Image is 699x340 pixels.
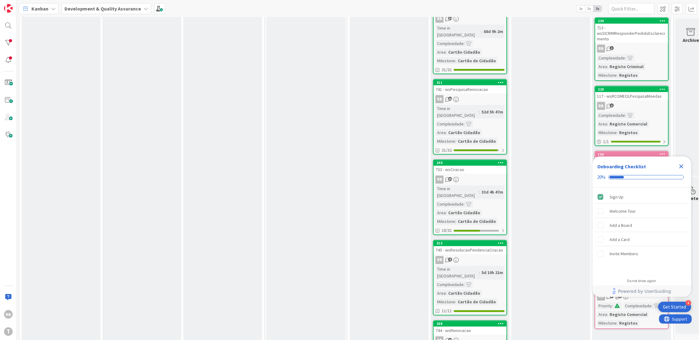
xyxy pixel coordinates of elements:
span: 16 [448,97,452,101]
div: Registos [618,320,639,327]
div: Add a Board [610,222,632,229]
div: Welcome Tour [610,207,636,215]
div: Time in [GEOGRAPHIC_DATA] [436,186,479,199]
div: 745 - wsResolucaoPendenciaCriacao [434,246,507,254]
div: 5d 10h 21m [480,269,505,276]
div: Cartão de Cidadão [456,218,498,225]
span: : [625,112,626,119]
div: 268 [436,322,507,326]
div: Open Get Started checklist, remaining modules: 4 [658,302,691,312]
div: Complexidade [597,112,625,119]
div: 311741 - wsPesquisaRenovacao [434,80,507,93]
div: Cartão de Cidadão [456,138,498,145]
div: 268 [434,321,507,327]
div: 244 [436,161,507,165]
span: : [652,303,653,309]
div: Cartão Cidadão [447,129,482,136]
div: Time in [GEOGRAPHIC_DATA] [436,105,479,119]
div: Complexidade [436,121,464,127]
span: 2x [585,6,594,12]
div: Area [597,121,607,127]
div: 4 [686,300,691,306]
div: Checklist items [593,188,691,274]
div: Complexidade [436,40,464,47]
div: 239713 - wsSICRIMResponderPedidoEsclarecimento [595,18,668,43]
b: Development & Quality Assurance [64,6,141,12]
span: 2 [610,104,614,108]
div: Milestone [436,299,455,305]
span: : [607,311,608,318]
div: Milestone [597,129,617,136]
div: Priority [597,303,612,309]
div: RB [434,256,507,264]
span: : [464,121,465,127]
div: 741 - wsPesquisaRenovacao [434,85,507,93]
span: : [464,40,465,47]
div: Complexidade [597,55,625,61]
div: Add a Card is incomplete. [595,233,689,246]
div: 244733 - wsCriacao [434,160,507,174]
div: Registo Comercial [608,311,649,318]
div: Do not show again [627,278,656,283]
div: 733 - wsCriacao [434,166,507,174]
div: RB [436,256,444,264]
img: Visit kanbanzone.com [4,4,13,13]
span: 1 [610,46,614,50]
span: : [446,210,447,216]
div: 156 [598,152,668,157]
div: RB [436,176,444,184]
div: Sign Up [610,193,624,201]
div: RB [597,102,605,110]
div: RB [597,45,605,53]
div: Milestone [597,320,617,327]
div: Milestone [436,138,455,145]
div: Time in [GEOGRAPHIC_DATA] [436,25,481,38]
div: T [4,327,13,336]
a: 313745 - wsResolucaoPendenciaCriacaoRBTime in [GEOGRAPHIC_DATA]:5d 10h 21mComplexidade:Area:Cartã... [433,240,507,316]
a: Powered by UserGuiding [596,286,688,297]
div: Time in [GEOGRAPHIC_DATA] [436,266,479,280]
span: : [617,72,618,79]
div: 239 [595,18,668,24]
div: Cartão Cidadão [447,210,482,216]
div: 744 - wsRenovacao [434,327,507,335]
span: : [612,303,613,309]
span: : [455,57,456,64]
div: Area [597,63,607,70]
div: Add a Board is incomplete. [595,219,689,232]
span: 1 / 1 [603,138,609,145]
div: RB [436,15,444,23]
div: RB [434,176,507,184]
span: 14 [448,16,452,20]
div: Registo Comercial [608,121,649,127]
span: : [481,28,482,35]
span: : [479,109,480,115]
span: : [464,281,465,288]
div: 713 - wsSICRIMResponderPedidoEsclarecimento [595,24,668,43]
div: Close Checklist [676,162,686,171]
span: 11/11 [442,308,452,314]
div: 313745 - wsResolucaoPendenciaCriacao [434,241,507,254]
span: : [446,129,447,136]
span: : [607,63,608,70]
span: : [446,290,447,297]
span: : [455,299,456,305]
div: Milestone [436,218,455,225]
div: Area [436,49,446,55]
div: 1/1 [595,138,668,145]
span: 1x [577,6,585,12]
span: : [607,121,608,127]
div: RB [434,15,507,23]
div: Complexidade [624,303,652,309]
span: Support [13,1,28,8]
div: 239 [598,19,668,23]
div: 68d 9h 2m [482,28,505,35]
div: 117 - wsRCOMEOLPesquisaMoedas [595,92,668,100]
span: 31/31 [442,67,452,73]
div: Cartão Cidadão [447,49,482,55]
div: Onboarding Checklist [598,163,646,170]
span: 18/31 [442,227,452,234]
div: Add a Card [610,236,630,243]
span: : [455,218,456,225]
span: : [625,55,626,61]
